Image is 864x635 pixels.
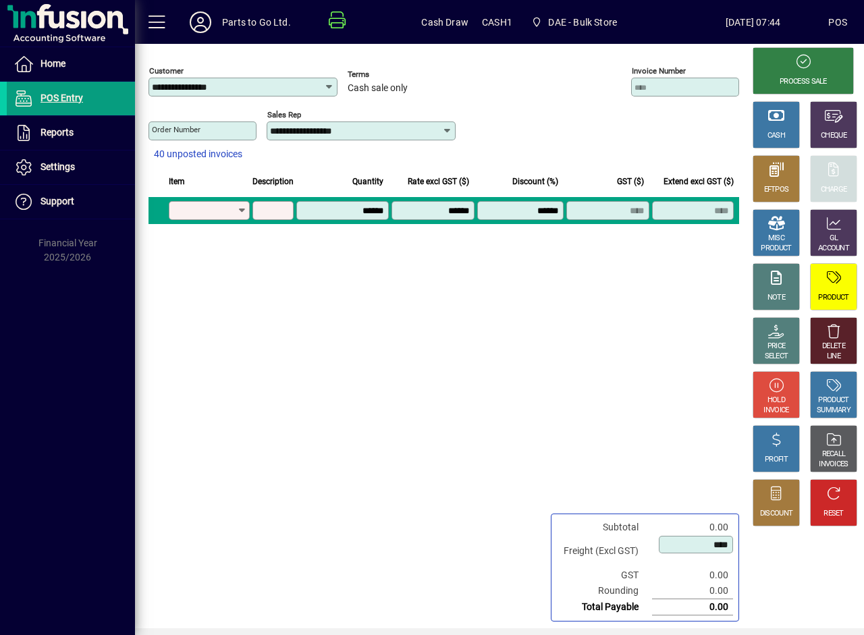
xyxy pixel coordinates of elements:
[821,185,847,195] div: CHARGE
[421,11,468,33] span: Cash Draw
[652,599,733,615] td: 0.00
[348,83,408,94] span: Cash sale only
[652,568,733,583] td: 0.00
[557,535,652,568] td: Freight (Excl GST)
[252,174,294,189] span: Description
[780,77,827,87] div: PROCESS SALE
[40,127,74,138] span: Reports
[557,568,652,583] td: GST
[169,174,185,189] span: Item
[352,174,383,189] span: Quantity
[768,233,784,244] div: MISC
[827,352,840,362] div: LINE
[822,341,845,352] div: DELETE
[764,185,789,195] div: EFTPOS
[823,509,844,519] div: RESET
[40,92,83,103] span: POS Entry
[830,233,838,244] div: GL
[828,11,847,33] div: POS
[267,110,301,119] mat-label: Sales rep
[7,185,135,219] a: Support
[40,196,74,206] span: Support
[148,142,248,167] button: 40 unposted invoices
[822,449,846,460] div: RECALL
[765,352,788,362] div: SELECT
[652,520,733,535] td: 0.00
[818,293,848,303] div: PRODUCT
[767,293,785,303] div: NOTE
[557,599,652,615] td: Total Payable
[512,174,558,189] span: Discount (%)
[7,116,135,150] a: Reports
[179,10,222,34] button: Profile
[557,520,652,535] td: Subtotal
[632,66,686,76] mat-label: Invoice number
[817,406,850,416] div: SUMMARY
[818,244,849,254] div: ACCOUNT
[152,125,200,134] mat-label: Order number
[557,583,652,599] td: Rounding
[761,244,791,254] div: PRODUCT
[548,11,617,33] span: DAE - Bulk Store
[821,131,846,141] div: CHEQUE
[149,66,184,76] mat-label: Customer
[664,174,734,189] span: Extend excl GST ($)
[40,58,65,69] span: Home
[818,395,848,406] div: PRODUCT
[767,131,785,141] div: CASH
[408,174,469,189] span: Rate excl GST ($)
[348,70,429,79] span: Terms
[767,341,786,352] div: PRICE
[652,583,733,599] td: 0.00
[767,395,785,406] div: HOLD
[526,10,622,34] span: DAE - Bulk Store
[222,11,291,33] div: Parts to Go Ltd.
[760,509,792,519] div: DISCOUNT
[678,11,829,33] span: [DATE] 07:44
[482,11,512,33] span: CASH1
[7,47,135,81] a: Home
[40,161,75,172] span: Settings
[765,455,788,465] div: PROFIT
[154,147,242,161] span: 40 unposted invoices
[7,150,135,184] a: Settings
[617,174,644,189] span: GST ($)
[819,460,848,470] div: INVOICES
[763,406,788,416] div: INVOICE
